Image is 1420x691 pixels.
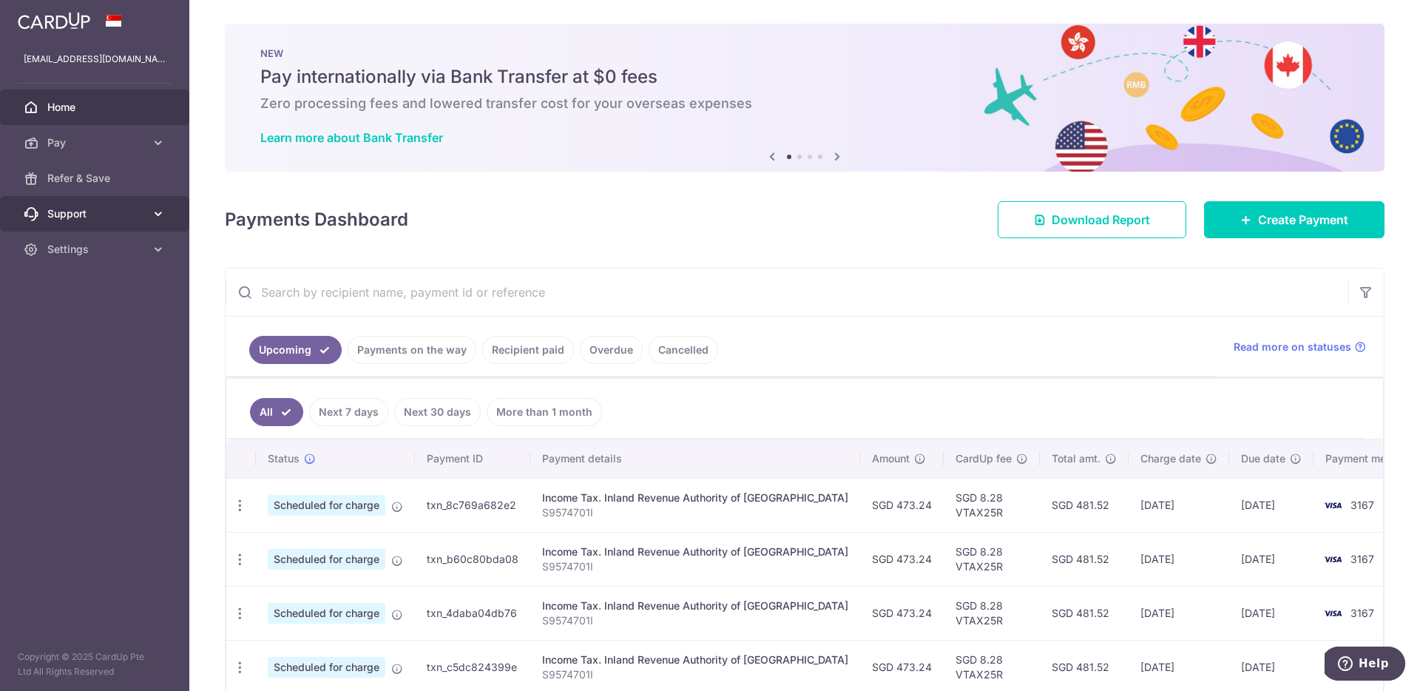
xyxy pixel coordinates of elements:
img: Bank Card [1318,604,1348,622]
h4: Payments Dashboard [225,206,408,233]
a: Download Report [998,201,1186,238]
a: Read more on statuses [1234,340,1366,354]
td: SGD 473.24 [860,532,944,586]
a: Next 30 days [394,398,481,426]
td: [DATE] [1229,532,1313,586]
div: Income Tax. Inland Revenue Authority of [GEOGRAPHIC_DATA] [542,653,848,667]
p: S9574701I [542,505,848,520]
div: Income Tax. Inland Revenue Authority of [GEOGRAPHIC_DATA] [542,599,848,613]
span: 3167 [1350,499,1374,511]
span: Total amt. [1052,451,1100,466]
td: SGD 481.52 [1040,478,1129,532]
span: Due date [1241,451,1285,466]
span: CardUp fee [956,451,1012,466]
span: Create Payment [1258,211,1348,229]
div: Income Tax. Inland Revenue Authority of [GEOGRAPHIC_DATA] [542,545,848,559]
img: Bank transfer banner [225,24,1384,172]
span: Settings [47,242,145,257]
span: Help [34,10,64,24]
td: txn_8c769a682e2 [415,478,530,532]
span: Charge date [1140,451,1201,466]
p: S9574701I [542,559,848,574]
img: Bank Card [1318,550,1348,568]
a: Recipient paid [482,336,574,364]
span: Amount [872,451,910,466]
td: SGD 473.24 [860,586,944,640]
td: [DATE] [1129,478,1229,532]
td: [DATE] [1129,532,1229,586]
p: S9574701I [542,613,848,628]
td: SGD 8.28 VTAX25R [944,586,1040,640]
a: More than 1 month [487,398,602,426]
p: NEW [260,47,1349,59]
h6: Zero processing fees and lowered transfer cost for your overseas expenses [260,95,1349,112]
span: Pay [47,135,145,150]
img: CardUp [18,12,90,30]
span: Scheduled for charge [268,603,385,624]
h5: Pay internationally via Bank Transfer at $0 fees [260,65,1349,89]
th: Payment ID [415,439,530,478]
span: Status [268,451,300,466]
span: Support [47,206,145,221]
td: SGD 481.52 [1040,532,1129,586]
span: Download Report [1052,211,1150,229]
span: Scheduled for charge [268,495,385,516]
p: [EMAIL_ADDRESS][DOMAIN_NAME] [24,52,166,67]
th: Payment details [530,439,860,478]
span: Read more on statuses [1234,340,1351,354]
a: Next 7 days [309,398,388,426]
iframe: Opens a widget where you can find more information [1325,647,1405,684]
span: Scheduled for charge [268,549,385,570]
span: 3167 [1350,607,1374,619]
a: Overdue [580,336,643,364]
input: Search by recipient name, payment id or reference [226,269,1348,316]
img: Bank Card [1318,496,1348,514]
td: [DATE] [1229,586,1313,640]
p: S9574701I [542,667,848,682]
td: txn_b60c80bda08 [415,532,530,586]
td: txn_4daba04db76 [415,586,530,640]
a: All [250,398,303,426]
td: SGD 473.24 [860,478,944,532]
td: SGD 8.28 VTAX25R [944,478,1040,532]
a: Upcoming [249,336,342,364]
span: Scheduled for charge [268,657,385,678]
a: Payments on the way [348,336,476,364]
span: Refer & Save [47,171,145,186]
td: SGD 8.28 VTAX25R [944,532,1040,586]
td: SGD 481.52 [1040,586,1129,640]
td: [DATE] [1229,478,1313,532]
a: Cancelled [649,336,718,364]
img: Bank Card [1318,658,1348,676]
a: Learn more about Bank Transfer [260,130,443,145]
a: Create Payment [1204,201,1384,238]
div: Income Tax. Inland Revenue Authority of [GEOGRAPHIC_DATA] [542,491,848,505]
span: 3167 [1350,553,1374,565]
span: Home [47,100,145,115]
td: [DATE] [1129,586,1229,640]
